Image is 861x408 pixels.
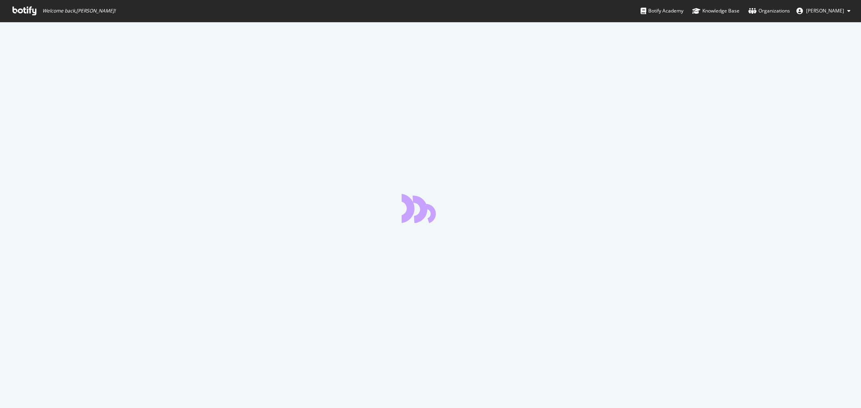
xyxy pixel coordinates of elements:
div: Organizations [748,7,790,15]
span: Jean-Baptiste Picot [806,7,844,14]
button: [PERSON_NAME] [790,4,857,17]
span: Welcome back, [PERSON_NAME] ! [42,8,115,14]
div: Knowledge Base [692,7,739,15]
div: animation [402,194,460,223]
div: Botify Academy [641,7,683,15]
